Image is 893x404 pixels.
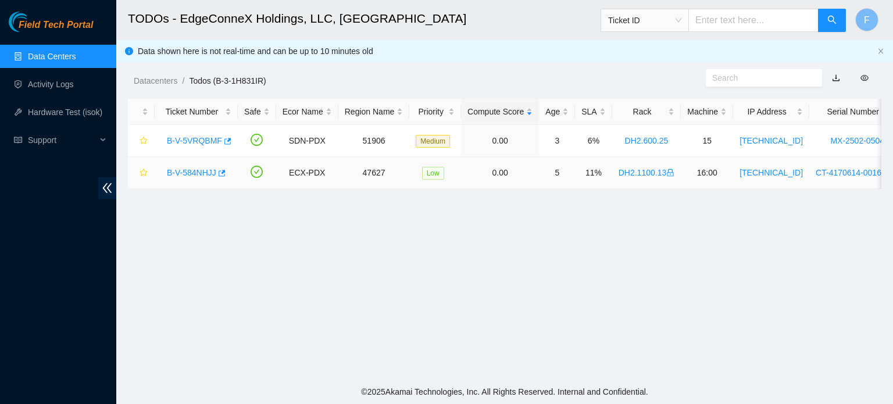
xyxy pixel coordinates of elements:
td: 51906 [338,125,410,157]
td: 3 [539,125,575,157]
img: Akamai Technologies [9,12,59,32]
span: F [864,13,870,27]
button: download [823,69,849,87]
a: Hardware Test (isok) [28,108,102,117]
span: double-left [98,177,116,199]
td: ECX-PDX [276,157,338,189]
a: [TECHNICAL_ID] [740,168,803,177]
span: lock [666,169,674,177]
td: 5 [539,157,575,189]
a: Akamai TechnologiesField Tech Portal [9,21,93,36]
span: / [182,76,184,85]
a: [TECHNICAL_ID] [740,136,803,145]
td: 0.00 [461,125,539,157]
a: Activity Logs [28,80,74,89]
span: Medium [416,135,450,148]
span: read [14,136,22,144]
span: check-circle [251,166,263,178]
td: 11% [575,157,612,189]
button: star [134,131,148,150]
td: 47627 [338,157,410,189]
button: search [818,9,846,32]
span: Support [28,128,97,152]
td: 0.00 [461,157,539,189]
a: B-V-5VRQBMF [167,136,222,145]
button: star [134,163,148,182]
a: B-V-584NHJJ [167,168,216,177]
input: Enter text here... [688,9,819,32]
footer: © 2025 Akamai Technologies, Inc. All Rights Reserved. Internal and Confidential. [116,380,893,404]
td: SDN-PDX [276,125,338,157]
td: 16:00 [681,157,733,189]
button: F [855,8,878,31]
a: DH2.600.25 [625,136,669,145]
a: Todos (B-3-1H831IR) [189,76,266,85]
a: Data Centers [28,52,76,61]
a: Datacenters [134,76,177,85]
span: search [827,15,837,26]
span: Field Tech Portal [19,20,93,31]
input: Search [712,71,806,84]
span: Ticket ID [608,12,681,29]
a: download [832,73,840,83]
span: star [140,169,148,178]
a: MX-2502-0504 [830,136,884,145]
span: eye [860,74,869,82]
td: 15 [681,125,733,157]
a: DH2.1100.13lock [619,168,675,177]
span: check-circle [251,134,263,146]
span: Low [422,167,444,180]
button: close [877,48,884,55]
td: 6% [575,125,612,157]
span: star [140,137,148,146]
